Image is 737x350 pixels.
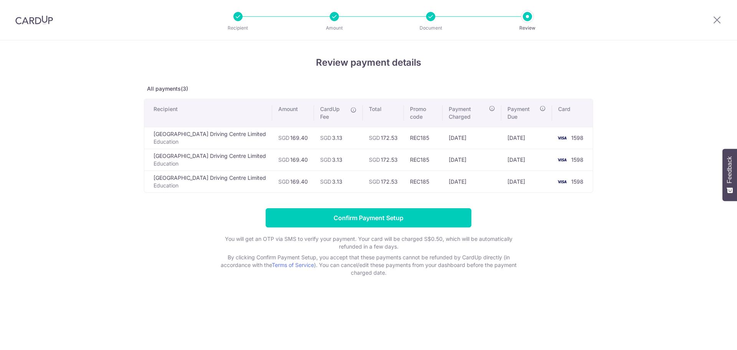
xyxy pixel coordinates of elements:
td: [GEOGRAPHIC_DATA] Driving Centre Limited [144,149,272,171]
td: [DATE] [443,127,501,149]
span: 1598 [571,134,583,141]
td: 3.13 [314,127,363,149]
th: Amount [272,99,314,127]
p: Recipient [210,24,266,32]
td: REC185 [404,149,443,171]
td: 169.40 [272,127,314,149]
th: Card [552,99,593,127]
span: SGD [320,178,331,185]
p: Education [154,182,266,189]
th: Recipient [144,99,272,127]
td: [DATE] [501,127,552,149]
span: SGD [278,134,289,141]
span: SGD [369,178,380,185]
span: SGD [278,156,289,163]
td: [GEOGRAPHIC_DATA] Driving Centre Limited [144,171,272,192]
span: SGD [369,156,380,163]
td: 169.40 [272,149,314,171]
td: [DATE] [501,171,552,192]
img: <span class="translation_missing" title="translation missing: en.account_steps.new_confirm_form.b... [554,177,570,186]
td: REC185 [404,127,443,149]
span: SGD [278,178,289,185]
th: Total [363,99,404,127]
p: Document [402,24,459,32]
td: 172.53 [363,149,404,171]
button: Feedback - Show survey [722,149,737,201]
span: CardUp Fee [320,105,347,121]
td: REC185 [404,171,443,192]
td: 172.53 [363,127,404,149]
img: CardUp [15,15,53,25]
td: [DATE] [501,149,552,171]
p: By clicking Confirm Payment Setup, you accept that these payments cannot be refunded by CardUp di... [215,254,522,277]
span: SGD [320,134,331,141]
span: Payment Due [507,105,537,121]
td: [DATE] [443,149,501,171]
h4: Review payment details [144,56,593,70]
span: 1598 [571,156,583,163]
a: Terms of Service [272,262,314,268]
p: All payments(3) [144,85,593,93]
p: Review [499,24,556,32]
td: 169.40 [272,171,314,192]
p: Education [154,160,266,168]
td: [GEOGRAPHIC_DATA] Driving Centre Limited [144,127,272,149]
th: Promo code [404,99,443,127]
span: SGD [369,134,380,141]
span: Payment Charged [449,105,487,121]
td: 172.53 [363,171,404,192]
td: [DATE] [443,171,501,192]
p: You will get an OTP via SMS to verify your payment. Your card will be charged S$0.50, which will ... [215,235,522,250]
span: SGD [320,156,331,163]
td: 3.13 [314,171,363,192]
img: <span class="translation_missing" title="translation missing: en.account_steps.new_confirm_form.b... [554,155,570,164]
p: Education [154,138,266,146]
span: 1598 [571,178,583,185]
td: 3.13 [314,149,363,171]
img: <span class="translation_missing" title="translation missing: en.account_steps.new_confirm_form.b... [554,133,570,143]
input: Confirm Payment Setup [266,208,471,227]
span: Feedback [726,156,733,183]
p: Amount [306,24,363,32]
